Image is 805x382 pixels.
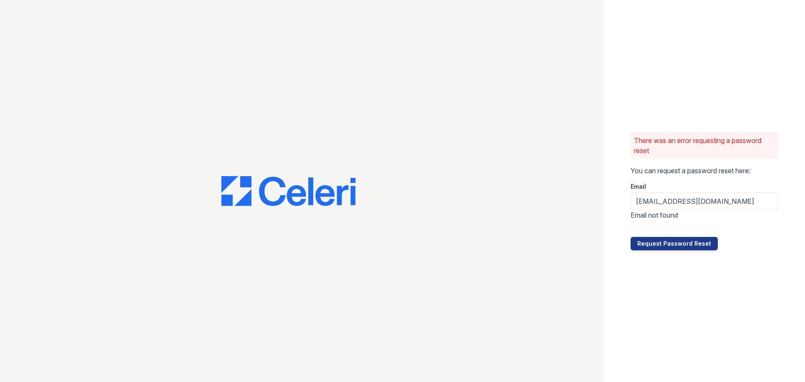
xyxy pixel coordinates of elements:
[631,211,678,219] span: Email not found
[634,135,775,156] p: There was an error requesting a password reset
[631,182,646,191] label: Email
[221,176,356,206] img: CE_Logo_Blue-a8612792a0a2168367f1c8372b55b34899dd931a85d93a1a3d3e32e68fde9ad4.png
[631,166,778,176] p: You can request a password reset here:
[631,237,718,250] button: Request Password Reset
